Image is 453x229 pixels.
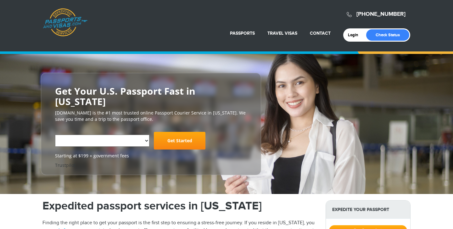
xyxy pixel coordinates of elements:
[43,8,87,37] a: Passports & [DOMAIN_NAME]
[154,132,205,150] a: Get Started
[230,31,255,36] a: Passports
[326,201,410,219] strong: Expedite Your Passport
[55,110,247,122] p: [DOMAIN_NAME] is the #1 most trusted online Passport Courier Service in [US_STATE]. We save you t...
[348,32,363,38] a: Login
[42,200,316,212] h1: Expedited passport services in [US_STATE]
[267,31,297,36] a: Travel Visas
[366,29,409,41] a: Check Status
[310,31,331,36] a: Contact
[55,86,247,107] h2: Get Your U.S. Passport Fast in [US_STATE]
[55,153,247,159] span: Starting at $199 + government fees
[356,11,405,18] a: [PHONE_NUMBER]
[55,162,75,168] a: Trustpilot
